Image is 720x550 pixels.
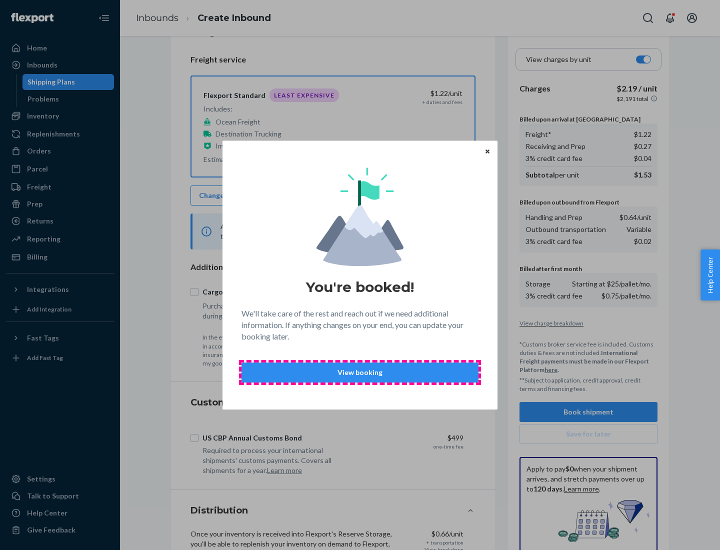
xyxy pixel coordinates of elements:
button: Close [482,145,492,156]
p: We'll take care of the rest and reach out if we need additional information. If anything changes ... [241,308,478,342]
img: svg+xml,%3Csvg%20viewBox%3D%220%200%20174%20197%22%20fill%3D%22none%22%20xmlns%3D%22http%3A%2F%2F... [316,167,403,266]
h1: You're booked! [306,278,414,296]
p: View booking [250,367,470,377]
button: View booking [241,362,478,382]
